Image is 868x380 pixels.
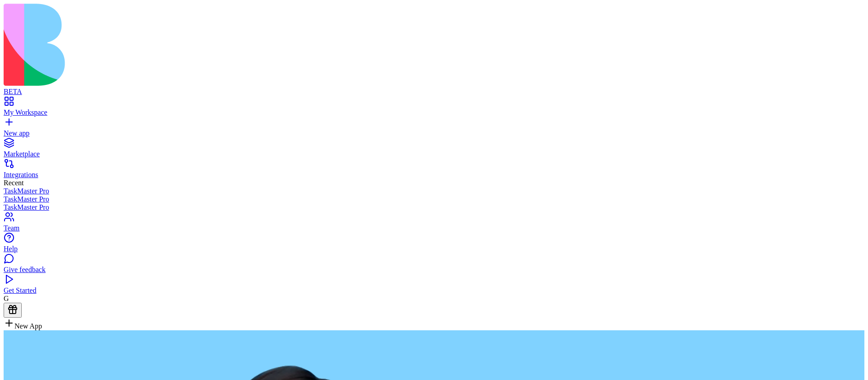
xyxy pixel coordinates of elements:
a: My Workspace [4,100,864,117]
a: BETA [4,80,864,96]
a: Integrations [4,163,864,179]
span: G [4,295,9,302]
span: New App [14,322,42,330]
div: My Workspace [4,108,864,117]
a: New app [4,121,864,137]
a: Marketplace [4,142,864,158]
a: Give feedback [4,258,864,274]
div: Help [4,245,864,253]
span: Recent [4,179,24,187]
a: TaskMaster Pro [4,203,864,211]
div: BETA [4,88,864,96]
div: Get Started [4,286,864,295]
div: Team [4,224,864,232]
div: Give feedback [4,266,864,274]
a: Get Started [4,278,864,295]
div: Marketplace [4,150,864,158]
a: Team [4,216,864,232]
div: New app [4,129,864,137]
img: logo [4,4,367,86]
div: Integrations [4,171,864,179]
a: Help [4,237,864,253]
a: TaskMaster Pro [4,187,864,195]
a: TaskMaster Pro [4,195,864,203]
